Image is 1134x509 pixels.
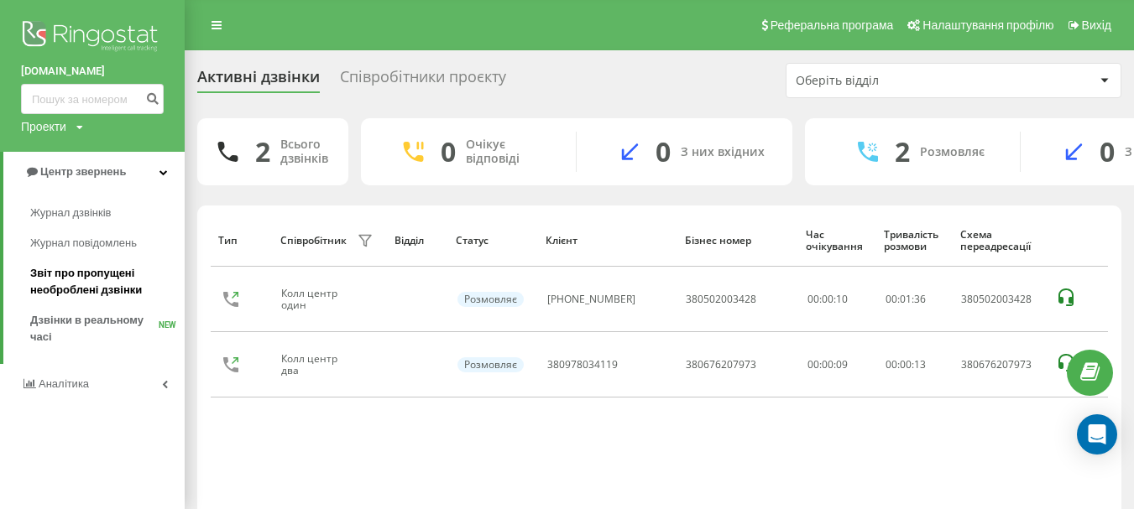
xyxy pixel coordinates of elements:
[457,357,524,372] div: Розмовляє
[1100,136,1115,168] div: 0
[3,152,185,192] a: Центр звернень
[1077,414,1117,454] div: Open Intercom Messenger
[920,145,985,159] div: Розмовляє
[21,118,66,135] div: Проекти
[960,229,1039,253] div: Схема переадресації
[40,165,126,178] span: Центр звернень
[457,292,524,307] div: Розмовляє
[961,293,1037,305] div: 380502003428
[900,357,912,371] span: 00
[39,377,89,390] span: Аналiтика
[547,293,635,305] div: [PHONE_NUMBER]
[395,235,440,247] div: Відділ
[466,138,551,166] div: Очікує відповіді
[280,138,328,166] div: Всього дзвінків
[681,145,765,159] div: З них вхідних
[30,258,185,305] a: Звіт про пропущені необроблені дзвінки
[340,68,506,94] div: Співробітники проєкту
[281,353,353,377] div: Колл центр два
[456,235,530,247] div: Статус
[21,63,164,80] a: [DOMAIN_NAME]
[30,265,176,299] span: Звіт про пропущені необроблені дзвінки
[30,312,159,345] span: Дзвінки в реальному часі
[686,359,756,371] div: 380676207973
[656,136,671,168] div: 0
[886,359,926,371] div: : :
[886,357,897,371] span: 00
[30,305,185,352] a: Дзвінки в реальному часіNEW
[914,357,926,371] span: 13
[218,235,264,247] div: Тип
[686,293,756,305] div: 380502003428
[197,68,320,94] div: Активні дзвінки
[685,235,791,247] div: Бізнес номер
[806,229,868,253] div: Час очікування
[255,136,270,168] div: 2
[546,235,669,247] div: Клієнт
[914,292,926,306] span: 36
[807,293,867,305] div: 00:00:10
[807,359,867,371] div: 00:00:09
[21,17,164,59] img: Ringostat logo
[441,136,456,168] div: 0
[796,74,996,88] div: Оберіть відділ
[30,198,185,228] a: Журнал дзвінків
[547,359,618,371] div: 380978034119
[895,136,910,168] div: 2
[21,84,164,114] input: Пошук за номером
[30,228,185,258] a: Журнал повідомлень
[771,18,894,32] span: Реферальна програма
[30,205,111,221] span: Журнал дзвінків
[280,235,347,247] div: Співробітник
[900,292,912,306] span: 01
[922,18,1053,32] span: Налаштування профілю
[281,288,353,312] div: Колл центр один
[886,292,897,306] span: 00
[886,293,926,305] div: : :
[961,359,1037,371] div: 380676207973
[30,235,137,252] span: Журнал повідомлень
[884,229,943,253] div: Тривалість розмови
[1082,18,1111,32] span: Вихід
